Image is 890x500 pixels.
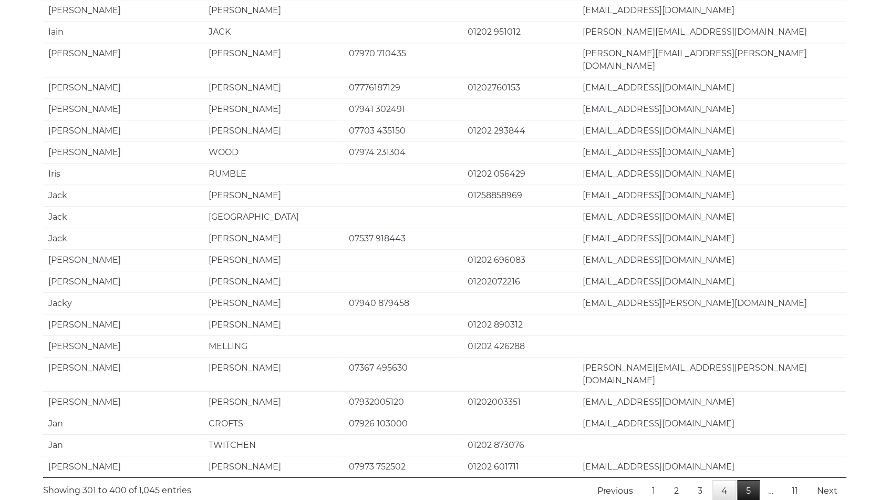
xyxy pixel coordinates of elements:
[577,357,847,391] td: [PERSON_NAME][EMAIL_ADDRESS][PERSON_NAME][DOMAIN_NAME]
[577,98,847,120] td: [EMAIL_ADDRESS][DOMAIN_NAME]
[344,292,462,314] td: 07940 879458
[577,185,847,206] td: [EMAIL_ADDRESS][DOMAIN_NAME]
[577,249,847,271] td: [EMAIL_ADDRESS][DOMAIN_NAME]
[203,456,344,477] td: [PERSON_NAME]
[43,43,203,77] td: [PERSON_NAME]
[43,413,203,434] td: Jan
[203,206,344,228] td: [GEOGRAPHIC_DATA]
[577,456,847,477] td: [EMAIL_ADDRESS][DOMAIN_NAME]
[43,357,203,391] td: [PERSON_NAME]
[203,163,344,185] td: RUMBLE
[203,77,344,98] td: [PERSON_NAME]
[203,249,344,271] td: [PERSON_NAME]
[203,228,344,249] td: [PERSON_NAME]
[462,456,577,477] td: 01202 601711
[577,292,847,314] td: [EMAIL_ADDRESS][PERSON_NAME][DOMAIN_NAME]
[577,413,847,434] td: [EMAIL_ADDRESS][DOMAIN_NAME]
[43,478,191,497] div: Showing 301 to 400 of 1,045 entries
[462,335,577,357] td: 01202 426288
[43,249,203,271] td: [PERSON_NAME]
[203,98,344,120] td: [PERSON_NAME]
[203,434,344,456] td: TWITCHEN
[462,163,577,185] td: 01202 056429
[43,120,203,141] td: [PERSON_NAME]
[577,206,847,228] td: [EMAIL_ADDRESS][DOMAIN_NAME]
[344,43,462,77] td: 07970 710435
[462,271,577,292] td: 01202072216
[462,21,577,43] td: 01202 951012
[577,120,847,141] td: [EMAIL_ADDRESS][DOMAIN_NAME]
[203,292,344,314] td: [PERSON_NAME]
[462,120,577,141] td: 01202 293844
[344,456,462,477] td: 07973 752502
[203,335,344,357] td: MELLING
[577,77,847,98] td: [EMAIL_ADDRESS][DOMAIN_NAME]
[43,434,203,456] td: Jan
[344,413,462,434] td: 07926 103000
[43,335,203,357] td: [PERSON_NAME]
[203,357,344,391] td: [PERSON_NAME]
[577,163,847,185] td: [EMAIL_ADDRESS][DOMAIN_NAME]
[344,141,462,163] td: 07974 231304
[462,434,577,456] td: 01202 873076
[43,163,203,185] td: Iris
[577,228,847,249] td: [EMAIL_ADDRESS][DOMAIN_NAME]
[203,391,344,413] td: [PERSON_NAME]
[43,21,203,43] td: Iain
[462,391,577,413] td: 01202003351
[577,43,847,77] td: [PERSON_NAME][EMAIL_ADDRESS][PERSON_NAME][DOMAIN_NAME]
[577,141,847,163] td: [EMAIL_ADDRESS][DOMAIN_NAME]
[462,185,577,206] td: 01258858969
[203,271,344,292] td: [PERSON_NAME]
[344,357,462,391] td: 07367 495630
[43,271,203,292] td: [PERSON_NAME]
[760,486,782,496] span: …
[344,77,462,98] td: 07776187129
[577,391,847,413] td: [EMAIL_ADDRESS][DOMAIN_NAME]
[462,314,577,335] td: 01202 890312
[43,185,203,206] td: Jack
[577,21,847,43] td: [PERSON_NAME][EMAIL_ADDRESS][DOMAIN_NAME]
[203,413,344,434] td: CROFTS
[203,43,344,77] td: [PERSON_NAME]
[43,206,203,228] td: Jack
[203,141,344,163] td: WOOD
[462,77,577,98] td: 01202760153
[344,391,462,413] td: 07932005120
[43,141,203,163] td: [PERSON_NAME]
[43,98,203,120] td: [PERSON_NAME]
[203,314,344,335] td: [PERSON_NAME]
[43,314,203,335] td: [PERSON_NAME]
[43,77,203,98] td: [PERSON_NAME]
[203,185,344,206] td: [PERSON_NAME]
[577,271,847,292] td: [EMAIL_ADDRESS][DOMAIN_NAME]
[43,292,203,314] td: Jacky
[43,456,203,477] td: [PERSON_NAME]
[203,120,344,141] td: [PERSON_NAME]
[43,391,203,413] td: [PERSON_NAME]
[43,228,203,249] td: Jack
[462,249,577,271] td: 01202 696083
[344,98,462,120] td: 07941 302491
[344,120,462,141] td: 07703 435150
[344,228,462,249] td: 07537 918443
[203,21,344,43] td: JACK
